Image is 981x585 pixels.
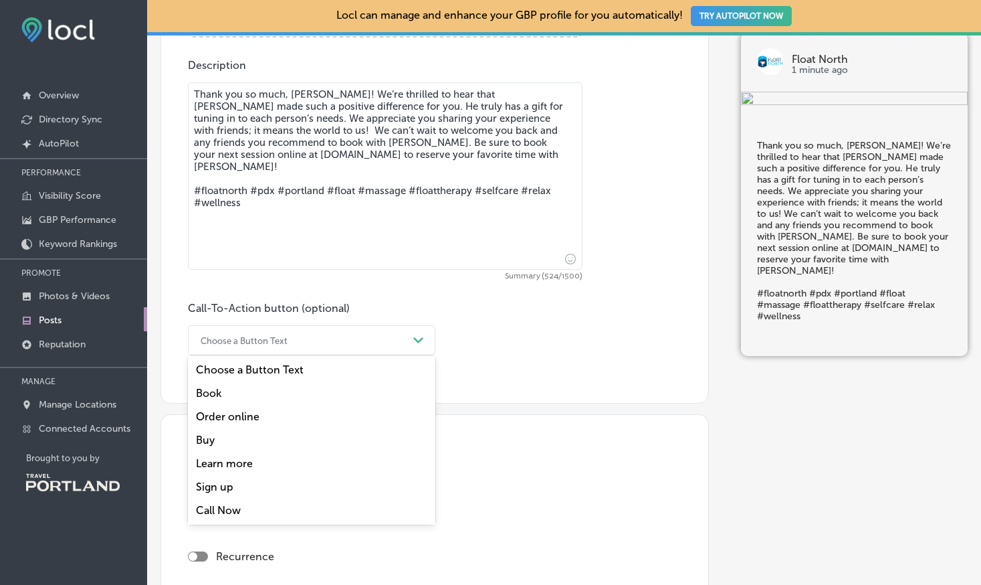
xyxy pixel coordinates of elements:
p: 1 minute ago [792,65,952,76]
p: Manage Locations [39,399,116,410]
img: logo [757,48,784,75]
div: Buy [188,428,435,452]
img: fda3e92497d09a02dc62c9cd864e3231.png [21,17,95,42]
p: Reputation [39,339,86,350]
p: Overview [39,90,79,101]
img: Travel Portland [26,474,120,491]
button: TRY AUTOPILOT NOW [691,6,792,26]
label: Call-To-Action button (optional) [188,302,350,315]
div: Call Now [188,499,435,522]
div: Sign up [188,475,435,499]
p: GBP Performance [39,214,116,226]
span: Insert emoji [559,250,576,267]
label: Recurrence [216,550,274,563]
div: Choose a Button Text [201,335,288,345]
textarea: Thank you so much, [PERSON_NAME]! We’re thrilled to hear that [PERSON_NAME] made such a positive ... [188,82,582,270]
h5: Thank you so much, [PERSON_NAME]! We’re thrilled to hear that [PERSON_NAME] made such a positive ... [757,140,952,322]
p: Visibility Score [39,190,101,201]
p: Photos & Videos [39,290,110,302]
p: Float North [792,54,952,65]
p: Posts [39,315,62,326]
p: Directory Sync [39,114,102,125]
p: Keyword Rankings [39,238,117,250]
p: Brought to you by [26,453,147,463]
p: AutoPilot [39,138,79,149]
div: Learn more [188,452,435,475]
div: Choose a Button Text [188,358,435,382]
div: Book [188,382,435,405]
img: 09348057-9cba-4047-8b9d-e856cde4915b [741,92,968,108]
div: Order online [188,405,435,428]
span: Summary (524/1500) [188,272,582,280]
p: Connected Accounts [39,423,130,434]
label: Description [188,59,246,72]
